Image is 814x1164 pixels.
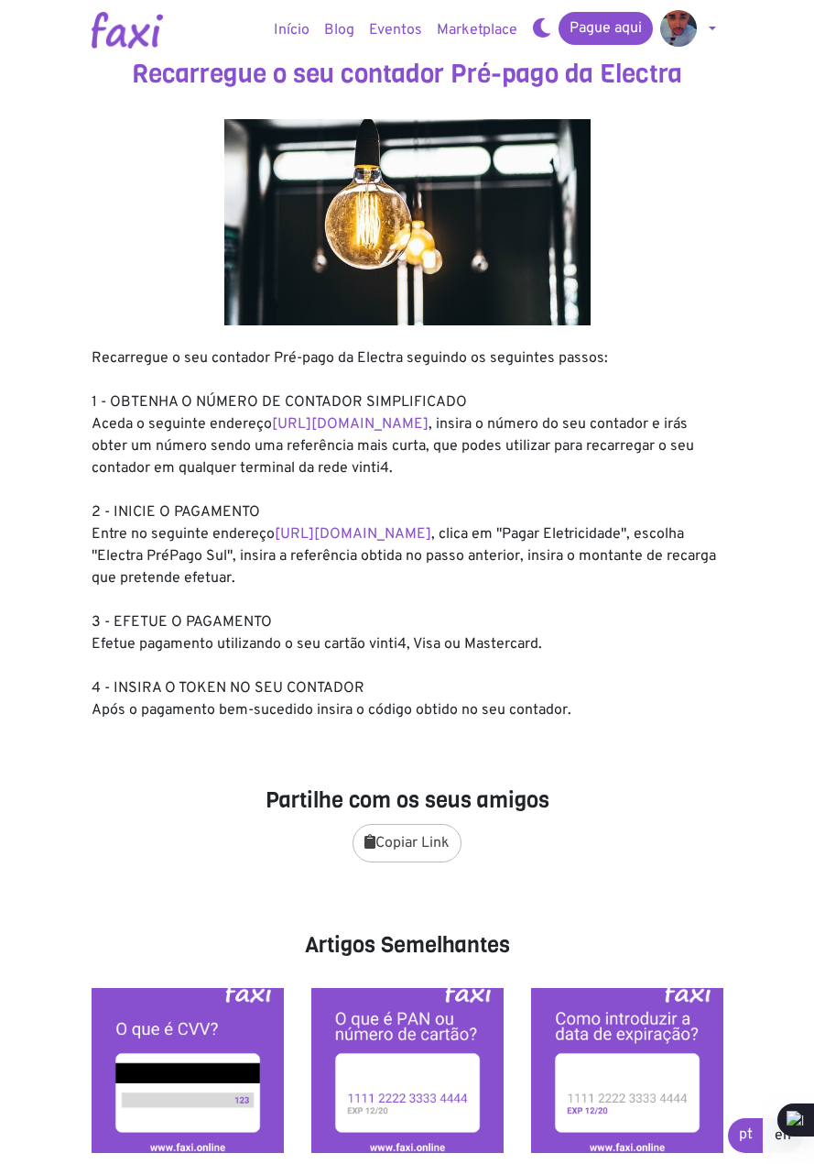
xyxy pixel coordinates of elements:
[92,787,723,814] h4: Partilhe com os seus amigos
[275,525,431,544] a: [URL][DOMAIN_NAME]
[92,932,723,959] h4: Artigos Semelhantes
[353,824,461,862] button: Copiar Link
[92,12,163,49] img: Logotipo Faxi Online
[559,12,653,45] a: Pague aqui
[92,347,723,721] div: Recarregue o seu contador Pré-pago da Electra seguindo os seguintes passos: 1 - OBTENHA O NÚMERO ...
[272,415,429,434] a: [URL][DOMAIN_NAME]
[92,59,723,90] h3: Recarregue o seu contador Pré-pago da Electra
[224,119,591,325] img: energy.jpg
[429,12,525,49] a: Marketplace
[763,1118,803,1153] a: en
[317,12,362,49] a: Blog
[728,1118,764,1153] a: pt
[362,12,429,49] a: Eventos
[266,12,317,49] a: Início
